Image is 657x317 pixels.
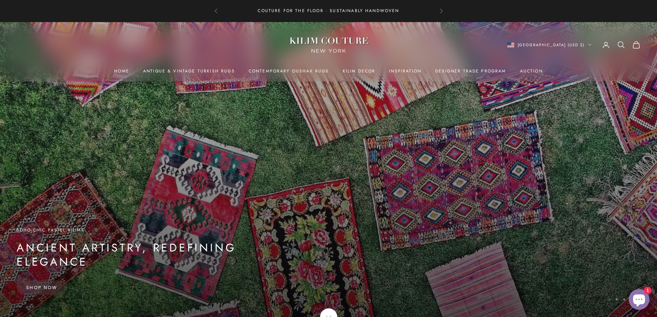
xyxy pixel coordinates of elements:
[520,68,543,75] a: Auction
[17,227,286,234] p: Boho-Chic Pastel Kilims
[17,68,640,75] nav: Primary navigation
[17,241,286,269] p: Ancient Artistry, Redefining Elegance
[143,68,235,75] a: Antique & Vintage Turkish Rugs
[343,68,376,75] summary: Kilim Decor
[389,68,421,75] a: Inspiration
[249,68,329,75] a: Contemporary Oushak Rugs
[507,42,592,48] button: Change country or currency
[258,8,399,14] p: Couture for the Floor · Sustainably Handwoven
[435,68,506,75] a: Designer Trade Program
[518,42,585,48] span: [GEOGRAPHIC_DATA] (USD $)
[507,41,641,49] nav: Secondary navigation
[507,42,514,48] img: United States
[114,68,129,75] a: Home
[627,289,651,311] inbox-online-store-chat: Shopify online store chat
[17,280,67,295] a: Shop Now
